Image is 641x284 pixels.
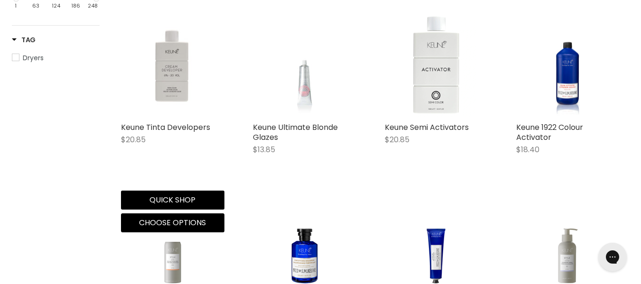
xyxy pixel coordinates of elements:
[32,3,39,9] div: 63
[23,53,44,63] span: Dryers
[385,122,469,133] a: Keune Semi Activators
[253,14,356,118] a: Keune Ultimate Blonde Glazes
[253,122,338,143] a: Keune Ultimate Blonde Glazes
[71,3,80,9] div: 186
[385,14,488,118] a: Keune Semi Activators
[516,144,539,155] span: $18.40
[530,15,606,116] img: Keune 1922 Colour Activator
[121,14,224,118] a: Keune Tinta Developers
[139,217,206,228] span: Choose options
[52,3,60,9] div: 124
[516,14,620,118] a: Keune 1922 Colour Activator
[253,144,275,155] span: $13.85
[88,3,98,9] div: 248
[121,134,146,145] span: $20.85
[12,53,100,63] a: Dryers
[516,122,583,143] a: Keune 1922 Colour Activator
[267,15,343,116] img: Keune Ultimate Blonde Glazes
[397,14,475,118] img: Keune Semi Activators
[594,239,632,275] iframe: Gorgias live chat messenger
[121,213,224,232] button: Choose options
[15,3,17,9] div: 1
[121,122,210,133] a: Keune Tinta Developers
[12,35,36,45] h3: Tag
[121,23,224,108] img: Keune Tinta Developers
[385,134,409,145] span: $20.85
[121,191,224,210] button: Quick shop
